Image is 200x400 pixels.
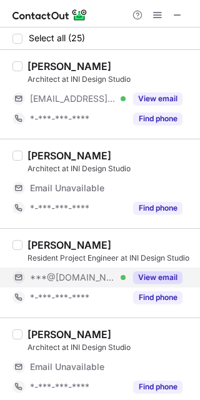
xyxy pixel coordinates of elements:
div: Architect at INI Design Studio [27,342,192,353]
img: ContactOut v5.3.10 [12,7,87,22]
span: Select all (25) [29,33,85,43]
span: Email Unavailable [30,182,104,194]
button: Reveal Button [133,381,182,393]
div: [PERSON_NAME] [27,239,111,251]
button: Reveal Button [133,112,182,125]
div: [PERSON_NAME] [27,328,111,341]
span: ***@[DOMAIN_NAME] [30,272,116,283]
div: Architect at INI Design Studio [27,163,192,174]
div: Architect at INI Design Studio [27,74,192,85]
button: Reveal Button [133,92,182,105]
span: Email Unavailable [30,361,104,372]
div: [PERSON_NAME] [27,60,111,72]
button: Reveal Button [133,202,182,214]
div: [PERSON_NAME] [27,149,111,162]
button: Reveal Button [133,291,182,304]
div: Resident Project Engineer at INI Design Studio [27,252,192,264]
span: [EMAIL_ADDRESS][DOMAIN_NAME] [30,93,116,104]
button: Reveal Button [133,271,182,284]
